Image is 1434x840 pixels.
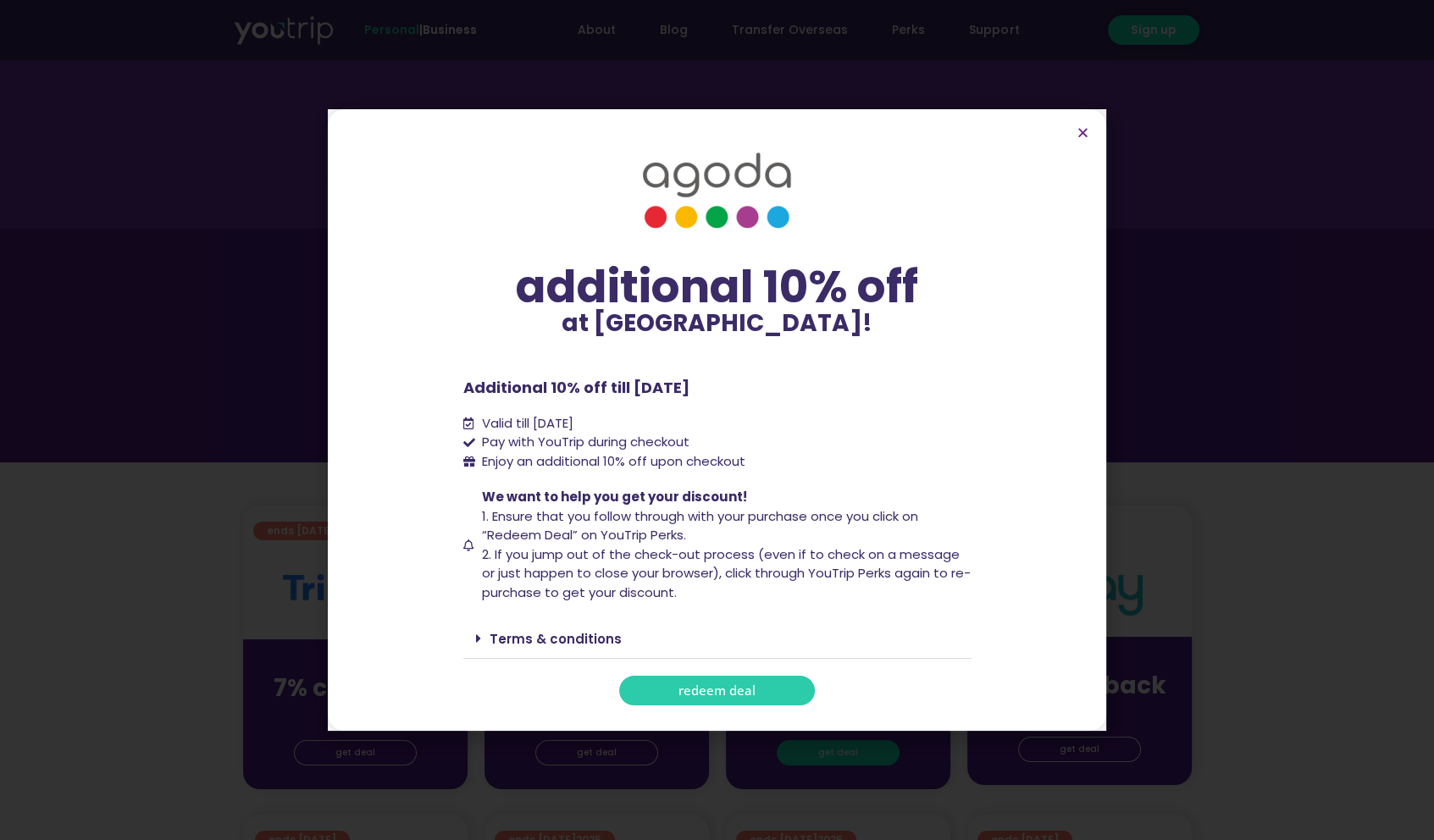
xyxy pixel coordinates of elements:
[619,676,815,705] a: redeem deal
[478,433,689,452] span: Pay with YouTrip during checkout
[1077,126,1089,139] a: Close
[678,684,756,697] span: redeem deal
[482,507,918,544] span: 1. Ensure that you follow through with your purchase once you click on “Redeem Deal” on YouTrip P...
[478,414,573,434] span: Valid till [DATE]
[482,488,747,506] span: We want to help you get your discount!
[463,262,972,312] div: additional 10% off
[463,619,972,659] div: Terms & conditions
[490,630,622,648] a: Terms & conditions
[463,376,972,399] p: Additional 10% off till [DATE]
[463,312,972,335] p: at [GEOGRAPHIC_DATA]!
[482,545,971,601] span: 2. If you jump out of the check-out process (even if to check on a message or just happen to clos...
[482,452,745,470] span: Enjoy an additional 10% off upon checkout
